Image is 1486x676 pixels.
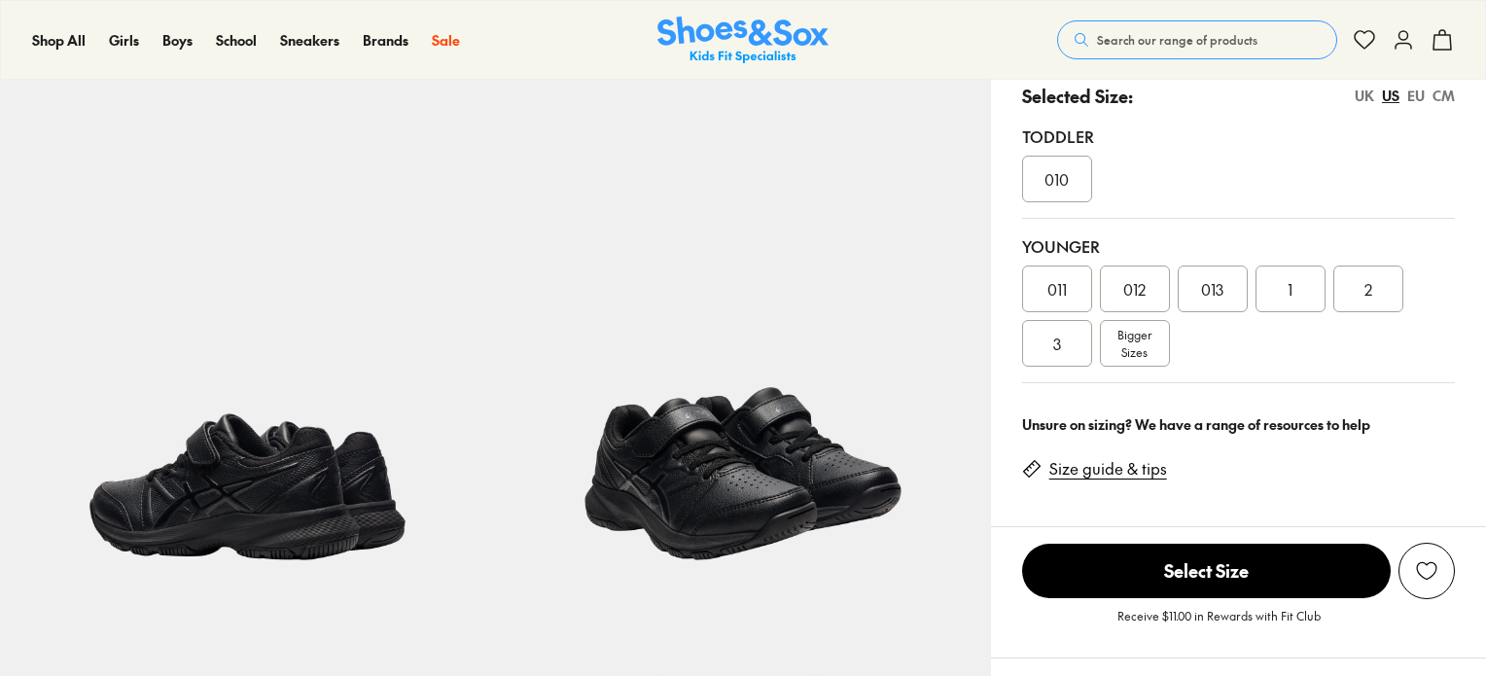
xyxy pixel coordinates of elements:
[1049,458,1167,480] a: Size guide & tips
[1022,544,1391,598] span: Select Size
[1022,83,1133,109] p: Selected Size:
[1047,277,1067,301] span: 011
[280,30,339,51] a: Sneakers
[432,30,460,50] span: Sale
[1044,167,1069,191] span: 010
[162,30,193,50] span: Boys
[1288,277,1292,301] span: 1
[363,30,408,51] a: Brands
[1433,86,1455,106] div: CM
[1201,277,1223,301] span: 013
[162,30,193,51] a: Boys
[32,30,86,50] span: Shop All
[363,30,408,50] span: Brands
[216,30,257,51] a: School
[1364,277,1372,301] span: 2
[109,30,139,50] span: Girls
[109,30,139,51] a: Girls
[1053,332,1061,355] span: 3
[1022,125,1455,148] div: Toddler
[432,30,460,51] a: Sale
[1022,234,1455,258] div: Younger
[657,17,829,64] a: Shoes & Sox
[1398,543,1455,599] button: Add to Wishlist
[1117,607,1321,642] p: Receive $11.00 in Rewards with Fit Club
[1382,86,1399,106] div: US
[1022,414,1455,435] div: Unsure on sizing? We have a range of resources to help
[657,17,829,64] img: SNS_Logo_Responsive.svg
[1097,31,1257,49] span: Search our range of products
[1057,20,1337,59] button: Search our range of products
[495,127,990,623] img: 7-316867_1
[216,30,257,50] span: School
[280,30,339,50] span: Sneakers
[1123,277,1146,301] span: 012
[1355,86,1374,106] div: UK
[32,30,86,51] a: Shop All
[1117,326,1151,361] span: Bigger Sizes
[1407,86,1425,106] div: EU
[1022,543,1391,599] button: Select Size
